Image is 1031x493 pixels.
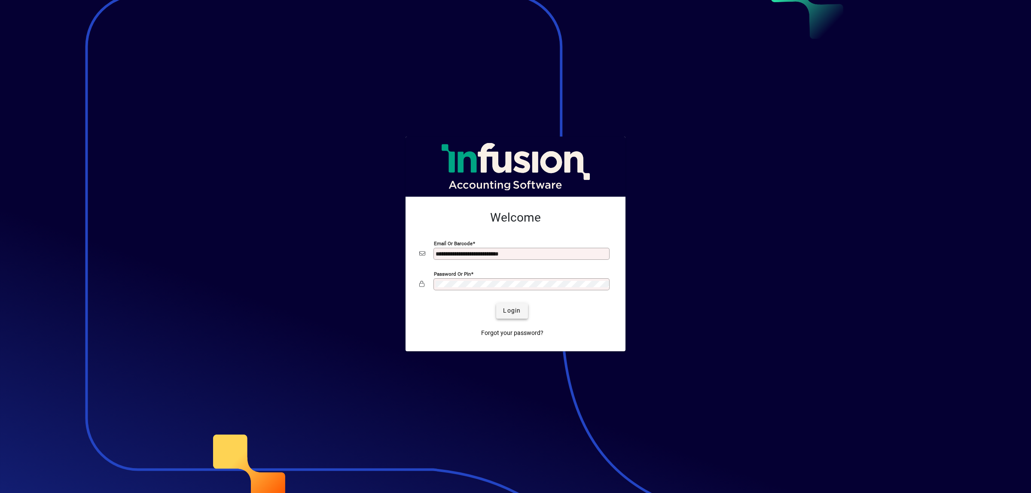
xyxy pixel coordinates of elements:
[496,303,528,319] button: Login
[478,326,547,341] a: Forgot your password?
[503,306,521,315] span: Login
[434,271,471,277] mat-label: Password or Pin
[481,329,543,338] span: Forgot your password?
[434,240,473,246] mat-label: Email or Barcode
[419,210,612,225] h2: Welcome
